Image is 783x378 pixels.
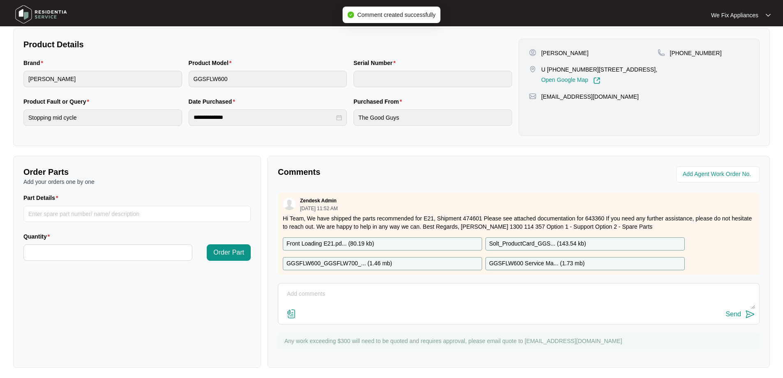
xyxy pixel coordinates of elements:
img: map-pin [658,49,665,56]
a: Open Google Map [541,77,601,84]
img: map-pin [529,65,536,73]
img: send-icon.svg [745,309,755,319]
p: Front Loading E21.pd... ( 80.19 kb ) [286,239,374,248]
button: Order Part [207,244,251,261]
button: Send [726,309,755,320]
img: user-pin [529,49,536,56]
p: Product Details [23,39,512,50]
img: residentia service logo [12,2,70,27]
p: Zendesk Admin [300,197,337,204]
p: Comments [278,166,513,178]
label: Product Fault or Query [23,97,92,106]
input: Add Agent Work Order No. [683,169,755,179]
label: Part Details [23,194,62,202]
p: Add your orders one by one [23,178,251,186]
span: check-circle [347,12,354,18]
div: Send [726,311,741,318]
label: Date Purchased [189,97,238,106]
img: Link-External [593,77,601,84]
p: Solt_ProductCard_GGS... ( 143.54 kb ) [489,239,586,248]
p: [DATE] 11:52 AM [300,206,338,211]
img: user.svg [283,198,296,210]
label: Brand [23,59,46,67]
input: Product Model [189,71,347,87]
p: Any work exceeding $300 will need to be quoted and requires approval, please email quote to [EMAI... [284,337,755,345]
label: Product Model [189,59,235,67]
p: GGSFLW600_GGSFLW700_... ( 1.46 mb ) [286,259,392,268]
img: dropdown arrow [766,13,771,17]
input: Product Fault or Query [23,109,182,126]
input: Brand [23,71,182,87]
p: GGSFLW600 Service Ma... ( 1.73 mb ) [489,259,584,268]
p: U [PHONE_NUMBER][STREET_ADDRESS], [541,65,657,74]
span: Order Part [213,248,244,257]
input: Part Details [23,206,251,222]
input: Quantity [24,245,192,260]
p: Order Parts [23,166,251,178]
input: Serial Number [353,71,512,87]
span: Comment created successfully [357,12,436,18]
p: Hi Team, We have shipped the parts recommended for E21, Shipment 474601 Please see attached docum... [283,214,755,231]
p: We Fix Appliances [711,11,758,19]
label: Serial Number [353,59,399,67]
label: Quantity [23,232,53,241]
input: Purchased From [353,109,512,126]
p: [PHONE_NUMBER] [670,49,722,57]
input: Date Purchased [194,113,335,122]
p: [PERSON_NAME] [541,49,589,57]
p: [EMAIL_ADDRESS][DOMAIN_NAME] [541,93,639,101]
img: file-attachment-doc.svg [286,309,296,319]
label: Purchased From [353,97,405,106]
img: map-pin [529,93,536,100]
